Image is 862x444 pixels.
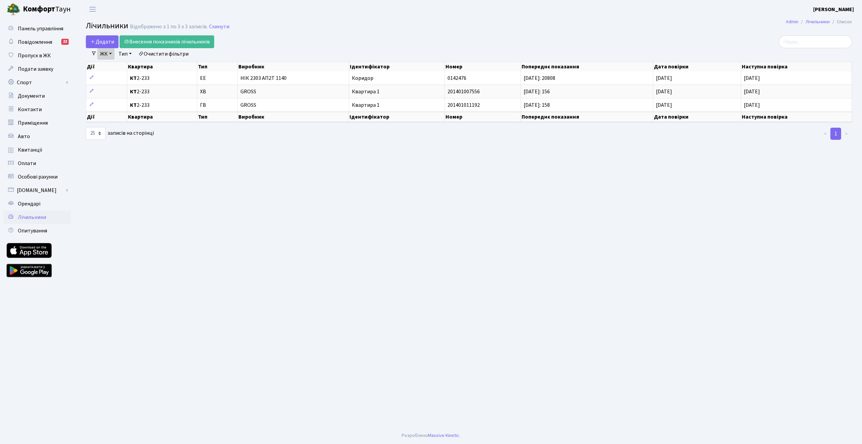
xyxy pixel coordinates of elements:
[653,112,741,122] th: Дата повірки
[352,88,379,95] span: Квартира 1
[744,101,760,109] span: [DATE]
[445,112,521,122] th: Номер
[18,119,48,127] span: Приміщення
[3,197,71,211] a: Орендарі
[445,62,521,71] th: Номер
[741,112,852,122] th: Наступна повірка
[127,112,197,122] th: Квартира
[402,432,460,439] div: Розроблено .
[86,127,154,140] label: записів на сторінці
[130,75,194,81] span: 2-233
[3,62,71,76] a: Подати заявку
[352,101,379,109] span: Квартира 1
[524,88,550,95] span: [DATE]: 156
[3,170,71,184] a: Особові рахунки
[86,127,105,140] select: записів на сторінці
[18,25,63,32] span: Панель управління
[200,75,206,81] span: ЕЕ
[352,74,373,82] span: Коридор
[3,130,71,143] a: Авто
[3,103,71,116] a: Контакти
[428,432,459,439] a: Massive Kinetic
[3,76,71,89] a: Спорт
[18,200,40,208] span: Орендарі
[447,74,466,82] span: 0142476
[240,89,346,94] span: GROSS
[61,39,69,45] div: 23
[18,214,46,221] span: Лічильники
[86,62,127,71] th: Дії
[3,184,71,197] a: [DOMAIN_NAME]
[130,88,137,95] b: КТ
[127,62,197,71] th: Квартира
[349,62,445,71] th: Ідентифікатор
[3,89,71,103] a: Документи
[776,15,862,29] nav: breadcrumb
[209,24,229,30] a: Скинути
[813,5,854,13] a: [PERSON_NAME]
[18,146,42,154] span: Квитанції
[656,88,672,95] span: [DATE]
[349,112,445,122] th: Ідентифікатор
[90,38,114,45] span: Додати
[86,20,128,32] span: Лічильники
[18,133,30,140] span: Авто
[116,48,134,60] a: Тип
[741,62,852,71] th: Наступна повірка
[521,112,653,122] th: Попереднє показання
[240,75,346,81] span: НІК 2303 АП2Т 1140
[130,89,194,94] span: 2-233
[18,52,51,59] span: Пропуск в ЖК
[813,6,854,13] b: [PERSON_NAME]
[447,101,480,109] span: 201401011192
[238,62,349,71] th: Виробник
[197,62,238,71] th: Тип
[130,24,208,30] div: Відображено з 1 по 3 з 3 записів.
[3,143,71,157] a: Квитанції
[86,35,119,48] a: Додати
[653,62,741,71] th: Дата повірки
[7,3,20,16] img: logo.png
[18,92,45,100] span: Документи
[238,112,349,122] th: Виробник
[744,88,760,95] span: [DATE]
[18,65,53,73] span: Подати заявку
[120,35,214,48] a: Внесення показників лічильників
[447,88,480,95] span: 201401007556
[3,224,71,237] a: Опитування
[18,227,47,234] span: Опитування
[23,4,55,14] b: Комфорт
[200,89,206,94] span: ХВ
[3,116,71,130] a: Приміщення
[830,18,852,26] li: Список
[3,157,71,170] a: Оплати
[18,106,42,113] span: Контакти
[130,74,137,82] b: КТ
[656,74,672,82] span: [DATE]
[830,128,841,140] a: 1
[779,35,852,48] input: Пошук...
[524,101,550,109] span: [DATE]: 158
[18,38,52,46] span: Повідомлення
[136,48,191,60] a: Очистити фільтри
[84,4,101,15] button: Переключити навігацію
[786,18,798,25] a: Admin
[18,160,36,167] span: Оплати
[3,35,71,49] a: Повідомлення23
[240,102,346,108] span: GROSS
[86,112,127,122] th: Дії
[805,18,830,25] a: Лічильники
[521,62,653,71] th: Попереднє показання
[130,101,137,109] b: КТ
[3,49,71,62] a: Пропуск в ЖК
[3,211,71,224] a: Лічильники
[524,74,555,82] span: [DATE]: 20808
[23,4,71,15] span: Таун
[3,22,71,35] a: Панель управління
[130,102,194,108] span: 2-233
[197,112,238,122] th: Тип
[18,173,58,181] span: Особові рахунки
[656,101,672,109] span: [DATE]
[744,74,760,82] span: [DATE]
[200,102,206,108] span: ГВ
